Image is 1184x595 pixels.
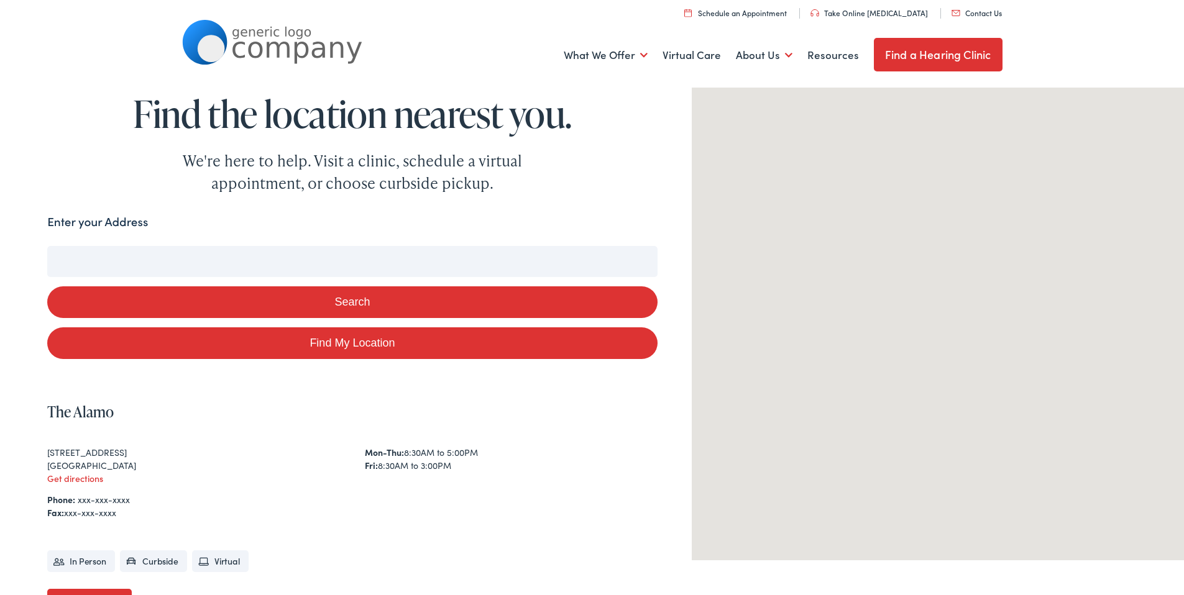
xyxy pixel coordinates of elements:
a: The Alamo [47,401,114,422]
a: Take Online [MEDICAL_DATA] [810,7,928,18]
img: utility icon [810,9,819,17]
li: In Person [47,550,115,572]
label: Enter your Address [47,213,148,231]
h1: Find the location nearest you. [47,93,657,134]
strong: Phone: [47,493,75,506]
div: 8:30AM to 5:00PM 8:30AM to 3:00PM [365,446,658,472]
button: Search [47,286,657,318]
strong: Mon-Thu: [365,446,404,458]
a: Contact Us [952,7,1002,18]
a: Get directions [47,472,103,484]
strong: Fax: [47,506,64,519]
li: Curbside [120,550,187,572]
img: utility icon [684,9,692,17]
a: Resources [807,32,859,78]
img: utility icon [952,10,960,16]
a: Schedule an Appointment [684,7,787,18]
a: Find a Hearing Clinic [874,38,1003,71]
a: About Us [736,32,792,78]
input: Enter your address or zip code [47,246,657,277]
div: [STREET_ADDRESS] [47,446,340,459]
a: Virtual Care [663,32,721,78]
a: xxx-xxx-xxxx [78,493,130,506]
div: xxx-xxx-xxxx [47,506,657,519]
div: The Alamo [923,307,953,337]
a: What We Offer [564,32,648,78]
div: We're here to help. Visit a clinic, schedule a virtual appointment, or choose curbside pickup. [154,150,551,194]
a: Find My Location [47,327,657,359]
li: Virtual [192,550,249,572]
strong: Fri: [365,459,378,471]
div: [GEOGRAPHIC_DATA] [47,459,340,472]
